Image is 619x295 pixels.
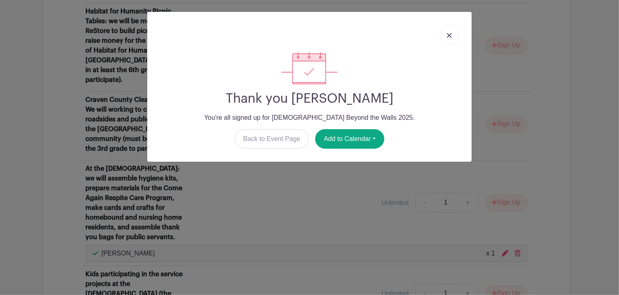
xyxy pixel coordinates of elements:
[315,129,384,149] button: Add to Calendar
[154,113,465,123] p: You're all signed up for [DEMOGRAPHIC_DATA] Beyond the Walls 2025.
[281,52,338,84] img: signup_complete-c468d5dda3e2740ee63a24cb0ba0d3ce5d8a4ecd24259e683200fb1569d990c8.svg
[154,91,465,106] h2: Thank you [PERSON_NAME]
[235,129,309,149] a: Back to Event Page
[447,33,452,38] img: close_button-5f87c8562297e5c2d7936805f587ecaba9071eb48480494691a3f1689db116b3.svg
